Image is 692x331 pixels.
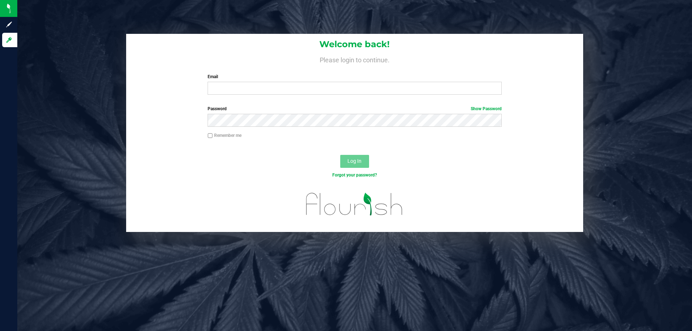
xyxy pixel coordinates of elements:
[208,132,241,139] label: Remember me
[208,73,501,80] label: Email
[332,173,377,178] a: Forgot your password?
[5,21,13,28] inline-svg: Sign up
[126,55,583,63] h4: Please login to continue.
[471,106,502,111] a: Show Password
[126,40,583,49] h1: Welcome back!
[340,155,369,168] button: Log In
[5,36,13,44] inline-svg: Log in
[297,186,412,223] img: flourish_logo.svg
[208,133,213,138] input: Remember me
[347,158,361,164] span: Log In
[208,106,227,111] span: Password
